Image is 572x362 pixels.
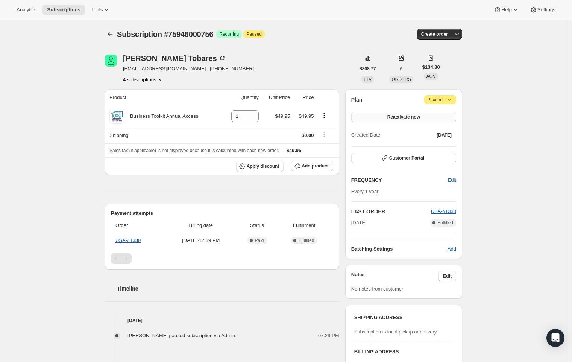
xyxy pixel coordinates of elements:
[360,66,376,72] span: $808.77
[489,5,523,15] button: Help
[351,208,431,215] h2: LAST ORDER
[302,132,314,138] span: $0.00
[448,176,456,184] span: Edit
[432,130,456,140] button: [DATE]
[351,189,379,194] span: Every 1 year
[105,89,222,106] th: Product
[292,89,316,106] th: Price
[351,112,456,122] button: Reactivate now
[299,237,314,243] span: Fulfilled
[167,222,234,229] span: Billing date
[396,64,407,74] button: 6
[546,329,564,347] div: Open Intercom Messenger
[287,148,302,153] span: $49.95
[123,55,226,62] div: [PERSON_NAME] Tobares
[299,113,314,119] span: $49.95
[17,7,36,13] span: Analytics
[364,77,372,82] span: LTV
[351,153,456,163] button: Customer Portal
[351,176,448,184] h2: FREQUENCY
[42,5,85,15] button: Subscriptions
[117,30,213,38] span: Subscription #75946000756
[111,253,333,264] nav: Pagination
[354,314,453,321] h3: SHIPPING ADDRESS
[443,273,452,279] span: Edit
[275,113,290,119] span: $49.95
[123,65,254,73] span: [EMAIL_ADDRESS][DOMAIN_NAME] · [PHONE_NUMBER]
[105,55,117,67] span: Vanessa Tobares
[351,96,363,103] h2: Plan
[351,131,380,139] span: Created Date
[438,220,453,226] span: Fulfilled
[354,329,438,335] span: Subscription is local pickup or delivery.
[280,222,329,229] span: Fulfillment
[12,5,41,15] button: Analytics
[438,271,456,281] button: Edit
[111,210,333,217] h2: Payment attempts
[86,5,115,15] button: Tools
[91,7,103,13] span: Tools
[354,348,453,356] h3: BILLING ADDRESS
[387,114,420,120] span: Reactivate now
[417,29,452,40] button: Create order
[426,74,436,79] span: AOV
[261,89,293,106] th: Unit Price
[431,208,456,214] a: USA-#1330
[422,64,440,71] span: $134.80
[351,219,367,227] span: [DATE]
[109,109,124,124] img: product img
[355,64,380,74] button: $808.77
[351,271,439,281] h3: Notes
[111,217,165,234] th: Order
[123,76,164,83] button: Product actions
[109,148,279,153] span: Sales tax (if applicable) is not displayed because it is calculated with each new order.
[236,161,284,172] button: Apply discount
[247,163,279,169] span: Apply discount
[239,222,275,229] span: Status
[400,66,403,72] span: 6
[105,317,339,324] h4: [DATE]
[291,161,333,171] button: Add product
[501,7,511,13] span: Help
[448,245,456,253] span: Add
[47,7,80,13] span: Subscriptions
[222,89,261,106] th: Quantity
[443,243,461,255] button: Add
[445,97,446,103] span: |
[219,31,239,37] span: Recurring
[124,113,198,120] div: Business Toolkit Annual Access
[443,174,461,186] button: Edit
[117,285,339,292] h2: Timeline
[391,77,411,82] span: ORDERS
[421,31,448,37] span: Create order
[525,5,560,15] button: Settings
[431,208,456,215] button: USA-#1330
[167,237,234,244] span: [DATE] · 12:39 PM
[105,29,115,40] button: Subscriptions
[246,31,262,37] span: Paused
[105,127,222,143] th: Shipping
[427,96,453,103] span: Paused
[351,245,448,253] h6: Batching Settings
[437,132,452,138] span: [DATE]
[127,333,237,338] span: [PERSON_NAME] paused subscription via Admin.
[255,237,264,243] span: Paid
[318,111,330,120] button: Product actions
[318,130,330,138] button: Shipping actions
[537,7,555,13] span: Settings
[389,155,424,161] span: Customer Portal
[351,286,404,292] span: No notes from customer
[318,332,339,339] span: 07:29 PM
[115,237,141,243] a: USA-#1330
[302,163,328,169] span: Add product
